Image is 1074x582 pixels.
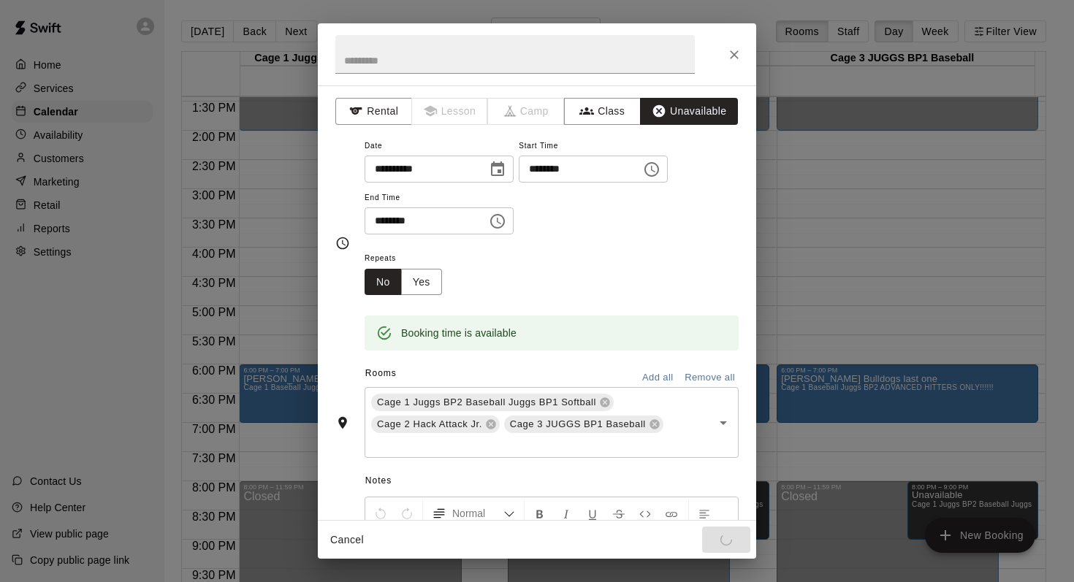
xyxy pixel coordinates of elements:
button: Add all [634,367,681,389]
div: outlined button group [365,269,442,296]
button: Unavailable [640,98,738,125]
span: Normal [452,506,503,521]
button: Format Underline [580,500,605,527]
svg: Rooms [335,416,350,430]
div: Cage 3 JUGGS BP1 Baseball [504,416,663,433]
button: Left Align [692,500,717,527]
span: Notes [365,470,739,493]
button: Formatting Options [426,500,521,527]
span: Cage 1 Juggs BP2 Baseball Juggs BP1 Softball [371,395,602,410]
button: No [365,269,402,296]
button: Choose date, selected date is Aug 25, 2025 [483,155,512,184]
button: Format Italics [554,500,579,527]
button: Undo [368,500,393,527]
button: Format Strikethrough [606,500,631,527]
span: Lessons must be created in the Services page first [412,98,489,125]
span: Camps can only be created in the Services page [488,98,565,125]
span: Start Time [519,137,668,156]
button: Close [721,42,747,68]
div: Cage 1 Juggs BP2 Baseball Juggs BP1 Softball [371,394,614,411]
button: Rental [335,98,412,125]
button: Choose time, selected time is 3:00 PM [483,207,512,236]
div: Cage 2 Hack Attack Jr. [371,416,500,433]
button: Redo [395,500,419,527]
span: Cage 3 JUGGS BP1 Baseball [504,417,652,432]
button: Format Bold [528,500,552,527]
button: Open [713,413,734,433]
button: Insert Code [633,500,658,527]
span: End Time [365,188,514,208]
button: Remove all [681,367,739,389]
button: Choose time, selected time is 2:00 PM [637,155,666,184]
button: Class [564,98,641,125]
button: Yes [401,269,442,296]
div: Booking time is available [401,320,517,346]
span: Date [365,137,514,156]
span: Rooms [365,368,397,378]
span: Cage 2 Hack Attack Jr. [371,417,488,432]
svg: Timing [335,236,350,250]
button: Cancel [324,527,370,554]
span: Repeats [365,249,454,269]
button: Insert Link [659,500,684,527]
